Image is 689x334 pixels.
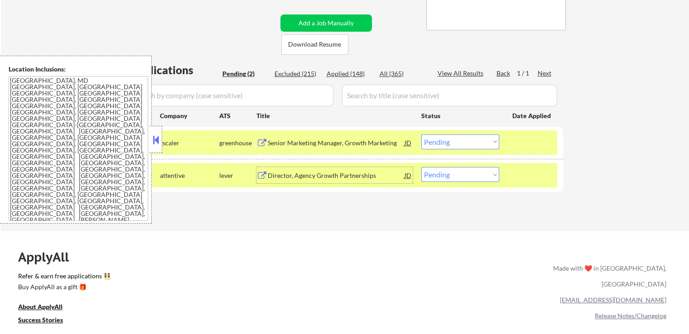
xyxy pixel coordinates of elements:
[268,138,405,148] div: Senior Marketing Manager, Growth Marketing
[517,69,538,78] div: 1 / 1
[222,69,268,78] div: Pending (2)
[160,171,219,180] div: attentive
[421,107,499,124] div: Status
[438,69,486,78] div: View All Results
[18,273,364,282] a: Refer & earn free applications 👯‍♀️
[560,296,666,304] a: [EMAIL_ADDRESS][DOMAIN_NAME]
[18,315,75,327] a: Success Stories
[404,167,413,183] div: JD
[538,69,552,78] div: Next
[9,65,148,74] div: Location Inclusions:
[327,69,372,78] div: Applied (148)
[18,249,79,265] div: ApplyAll
[18,303,63,310] u: About ApplyAll
[342,85,557,106] input: Search by title (case sensitive)
[130,65,219,76] div: Applications
[18,302,75,314] a: About ApplyAll
[280,14,372,32] button: Add a Job Manually
[496,69,511,78] div: Back
[219,171,256,180] div: lever
[130,85,333,106] input: Search by company (case sensitive)
[160,111,219,120] div: Company
[256,111,413,120] div: Title
[404,134,413,151] div: JD
[268,171,405,180] div: Director, Agency Growth Partnerships
[380,69,425,78] div: All (365)
[281,34,348,55] button: Download Resume
[512,111,552,120] div: Date Applied
[549,260,666,292] div: Made with ❤️ in [GEOGRAPHIC_DATA], [GEOGRAPHIC_DATA]
[219,138,256,148] div: greenhouse
[219,111,256,120] div: ATS
[160,138,219,148] div: zscaler
[18,284,109,290] div: Buy ApplyAll as a gift 🎁
[18,316,63,324] u: Success Stories
[275,69,320,78] div: Excluded (215)
[595,312,666,320] a: Release Notes/Changelog
[18,282,109,294] a: Buy ApplyAll as a gift 🎁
